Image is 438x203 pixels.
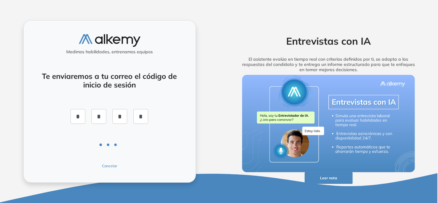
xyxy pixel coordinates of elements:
img: logo-alkemy [79,34,140,47]
h5: Medimos habilidades, entrenamos equipos [26,49,193,55]
img: img-more-info [242,75,415,172]
h2: Entrevistas con IA [233,35,425,47]
h5: El asistente evalúa en tiempo real con criterios definidos por ti, se adapta a las respuestas del... [233,57,425,72]
button: Cancelar [72,163,147,169]
h4: Te enviaremos a tu correo el código de inicio de sesión [40,72,179,90]
button: Leer nota [305,172,353,184]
